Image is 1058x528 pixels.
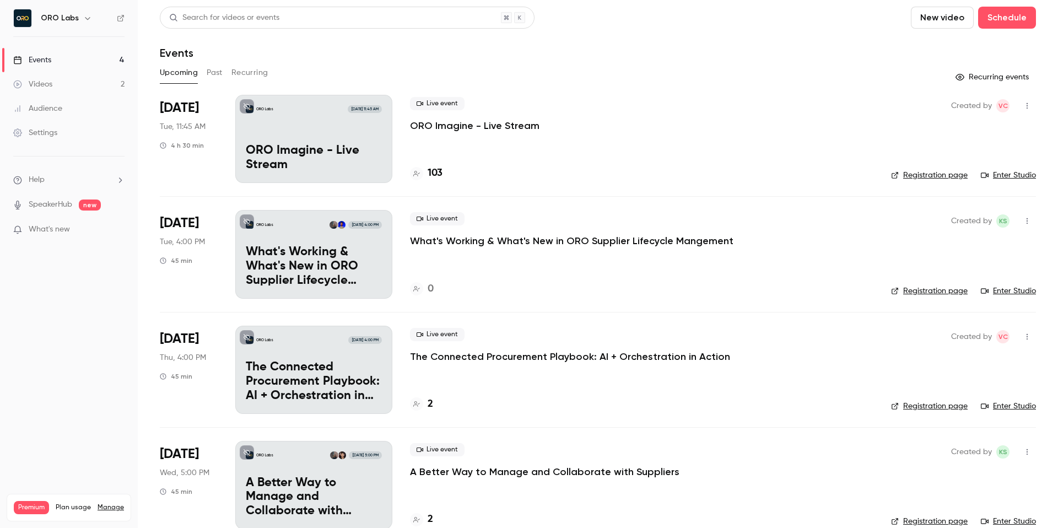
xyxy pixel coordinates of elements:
span: new [79,200,101,211]
span: Tue, 4:00 PM [160,236,205,247]
button: Past [207,64,223,82]
div: 45 min [160,487,192,496]
p: ORO Labs [256,452,273,458]
span: KS [999,214,1007,228]
a: The Connected Procurement Playbook: AI + Orchestration in Action [410,350,730,363]
span: Live event [410,328,465,341]
div: Oct 7 Tue, 12:45 PM (Europe/Amsterdam) [160,95,218,183]
span: Created by [951,214,992,228]
div: Search for videos or events [169,12,279,24]
p: ORO Labs [256,337,273,343]
span: Created by [951,445,992,459]
a: Enter Studio [981,285,1036,297]
img: Aniketh Narayanan [338,451,346,459]
span: [DATE] [160,99,199,117]
button: Recurring [231,64,268,82]
a: SpeakerHub [29,199,72,211]
img: Hrishi Kaikini [338,221,346,229]
a: ORO Imagine - Live StreamORO Labs[DATE] 11:45 AMORO Imagine - Live Stream [235,95,392,183]
span: Help [29,174,45,186]
span: VC [998,99,1008,112]
span: [DATE] 11:45 AM [348,105,381,113]
span: [DATE] [160,445,199,463]
img: Kelli Stanley [330,221,337,229]
img: Kelli Stanley [330,451,338,459]
p: What's Working & What's New in ORO Supplier Lifecycle Mangement [246,245,382,288]
span: [DATE] [160,214,199,232]
h4: 103 [428,166,442,181]
span: Live event [410,97,465,110]
button: Schedule [978,7,1036,29]
span: [DATE] 4:00 PM [348,221,381,229]
a: Manage [98,503,124,512]
p: ORO Labs [256,222,273,228]
span: Live event [410,443,465,456]
span: [DATE] 4:00 PM [348,336,381,344]
a: Enter Studio [981,516,1036,527]
span: Premium [14,501,49,514]
button: New video [911,7,974,29]
span: Tue, 11:45 AM [160,121,206,132]
a: Registration page [891,401,968,412]
div: Events [13,55,51,66]
p: ORO Imagine - Live Stream [246,144,382,173]
div: Settings [13,127,57,138]
a: 103 [410,166,442,181]
span: What's new [29,224,70,235]
a: ORO Imagine - Live Stream [410,119,539,132]
a: A Better Way to Manage and Collaborate with Suppliers [410,465,679,478]
h1: Events [160,46,193,60]
span: Live event [410,212,465,225]
span: Kelli Stanley [996,445,1010,459]
p: A Better Way to Manage and Collaborate with Suppliers [246,476,382,519]
span: Created by [951,99,992,112]
span: [DATE] [160,330,199,348]
div: Videos [13,79,52,90]
h6: ORO Labs [41,13,79,24]
button: Upcoming [160,64,198,82]
span: Created by [951,330,992,343]
p: ORO Labs [256,106,273,112]
a: What's Working & What's New in ORO Supplier Lifecycle MangementORO LabsHrishi KaikiniKelli Stanle... [235,210,392,298]
img: ORO Labs [14,9,31,27]
span: Vlad Croitoru [996,330,1010,343]
button: Recurring events [951,68,1036,86]
div: 4 h 30 min [160,141,204,150]
a: Enter Studio [981,401,1036,412]
a: Enter Studio [981,170,1036,181]
span: Thu, 4:00 PM [160,352,206,363]
a: Registration page [891,516,968,527]
div: Audience [13,103,62,114]
a: Registration page [891,170,968,181]
iframe: Noticeable Trigger [111,225,125,235]
div: 45 min [160,372,192,381]
a: 2 [410,512,433,527]
h4: 2 [428,397,433,412]
span: Plan usage [56,503,91,512]
h4: 2 [428,512,433,527]
a: 2 [410,397,433,412]
a: The Connected Procurement Playbook: AI + Orchestration in ActionORO Labs[DATE] 4:00 PMThe Connect... [235,326,392,414]
a: What's Working & What's New in ORO Supplier Lifecycle Mangement [410,234,733,247]
span: [DATE] 5:00 PM [349,451,381,459]
span: Wed, 5:00 PM [160,467,209,478]
span: VC [998,330,1008,343]
a: 0 [410,282,434,297]
span: Vlad Croitoru [996,99,1010,112]
span: Kelli Stanley [996,214,1010,228]
div: 45 min [160,256,192,265]
h4: 0 [428,282,434,297]
a: Registration page [891,285,968,297]
p: The Connected Procurement Playbook: AI + Orchestration in Action [246,360,382,403]
span: KS [999,445,1007,459]
div: Oct 16 Thu, 11:00 AM (America/Detroit) [160,326,218,414]
li: help-dropdown-opener [13,174,125,186]
div: Oct 14 Tue, 10:00 AM (America/Chicago) [160,210,218,298]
